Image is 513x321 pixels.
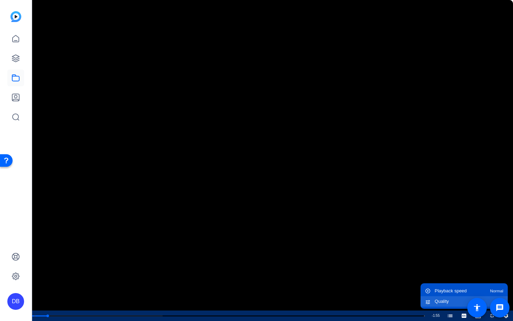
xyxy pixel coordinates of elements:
[473,304,481,312] mat-icon: accessibility
[7,293,24,310] div: DB
[435,289,467,293] span: Playback speed
[443,311,457,321] button: Chapters
[435,299,449,304] span: Quality
[31,315,425,316] div: Progress Bar
[496,304,504,312] mat-icon: message
[490,289,503,293] span: Normal
[10,11,21,22] img: blue-gradient.svg
[433,314,440,318] span: 1:55
[457,311,471,321] button: Captions
[421,296,508,307] button: Quality Auto
[421,286,508,296] button: Playback speed Normal
[432,314,433,318] span: -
